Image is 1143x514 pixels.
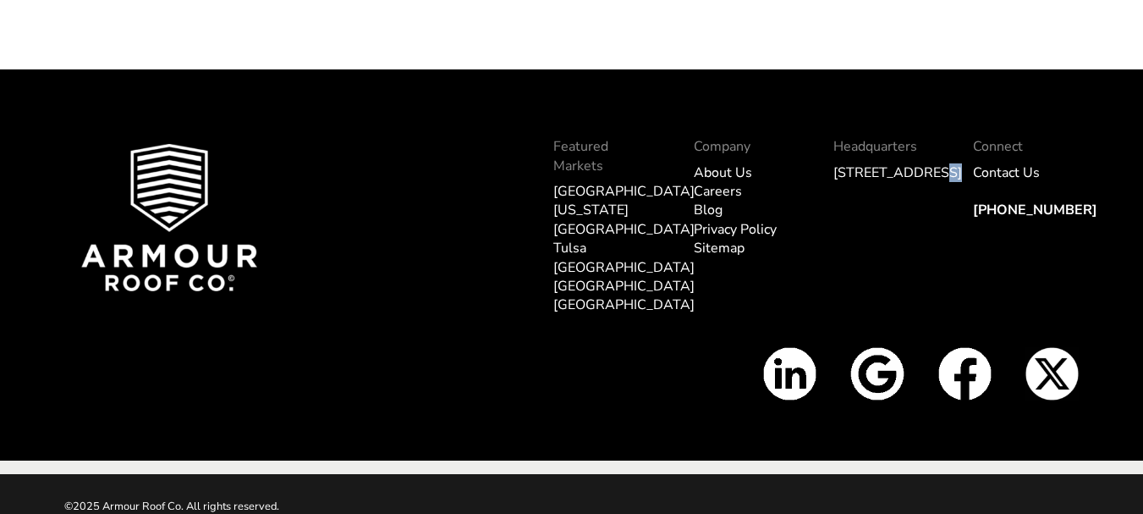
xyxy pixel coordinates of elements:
a: Careers [694,182,742,201]
a: [GEOGRAPHIC_DATA] [553,277,695,296]
img: X Icon White v2 [1025,347,1079,401]
img: Facbook icon white [938,347,992,401]
p: Company [694,137,800,156]
a: [GEOGRAPHIC_DATA] [553,182,695,201]
p: Connect [973,137,1079,156]
a: [GEOGRAPHIC_DATA] [553,258,695,277]
a: [PHONE_NUMBER] [973,182,1097,220]
span: [PHONE_NUMBER] [973,201,1097,219]
a: Sitemap [694,239,745,257]
a: [US_STATE][GEOGRAPHIC_DATA] [553,201,695,238]
img: Google Icon White [850,347,904,401]
a: Contact Us [973,163,1040,182]
a: Blog [694,201,723,219]
a: [GEOGRAPHIC_DATA] [553,296,695,314]
img: Linkedin Icon White [763,347,816,401]
a: Tulsa [553,239,586,257]
a: Privacy Policy [694,220,777,239]
a: [STREET_ADDRESS] [833,163,962,182]
p: Featured Markets [553,137,659,175]
img: Armour Roof Co Footer Logo 2025 [81,144,258,291]
a: About Us [694,163,752,182]
p: Headquarters [833,137,939,156]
